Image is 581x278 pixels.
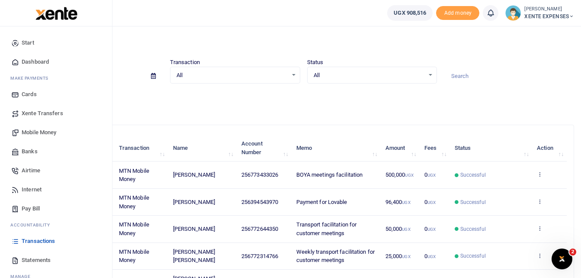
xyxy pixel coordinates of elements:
span: 256772314766 [241,253,278,259]
span: [PERSON_NAME] [173,199,215,205]
span: Add money [436,6,479,20]
img: logo-large [35,7,77,20]
th: Status: activate to sort column ascending [449,135,532,162]
span: [PERSON_NAME] [173,171,215,178]
span: 500,000 [385,171,414,178]
img: profile-user [505,5,521,21]
span: MTN Mobile Money [119,249,149,264]
span: [PERSON_NAME] [173,226,215,232]
a: Add money [436,9,479,16]
span: Successful [460,252,486,260]
span: 0 [424,199,436,205]
a: Cards [7,85,105,104]
small: UGX [402,254,410,259]
input: Search [444,69,574,84]
small: UGX [427,227,436,232]
span: Successful [460,171,486,179]
span: All [314,71,425,80]
span: Successful [460,225,486,233]
span: 0 [424,226,436,232]
th: Fees: activate to sort column ascending [420,135,450,162]
span: [PERSON_NAME] [PERSON_NAME] [173,249,215,264]
span: Banks [22,147,38,156]
span: ake Payments [15,75,48,81]
li: Wallet ballance [384,5,436,21]
small: UGX [405,173,413,178]
a: Xente Transfers [7,104,105,123]
th: Name: activate to sort column ascending [168,135,236,162]
span: Statements [22,256,51,265]
p: Download [33,94,574,103]
a: Banks [7,142,105,161]
span: MTN Mobile Money [119,168,149,183]
span: 25,000 [385,253,411,259]
span: countability [17,222,50,228]
th: Account Number: activate to sort column ascending [237,135,292,162]
span: 96,400 [385,199,411,205]
span: Internet [22,185,42,194]
th: Memo: activate to sort column ascending [292,135,381,162]
th: Transaction: activate to sort column ascending [114,135,168,162]
span: Transactions [22,237,55,246]
span: 256773433026 [241,171,278,178]
span: UGX 908,516 [394,9,426,17]
span: Xente Transfers [22,109,63,118]
span: 50,000 [385,226,411,232]
iframe: Intercom live chat [552,249,572,269]
li: M [7,71,105,85]
span: Successful [460,198,486,206]
small: UGX [427,254,436,259]
span: Payment for Lovable [296,199,347,205]
span: 0 [424,253,436,259]
span: 2 [569,249,576,255]
th: Amount: activate to sort column ascending [381,135,420,162]
a: Start [7,33,105,52]
span: 256772644350 [241,226,278,232]
span: MTN Mobile Money [119,221,149,236]
span: Cards [22,90,37,99]
a: Airtime [7,161,105,180]
span: Weekly transport facilitation for customer meetings [296,249,375,264]
small: UGX [427,200,436,205]
small: UGX [427,173,436,178]
span: MTN Mobile Money [119,194,149,210]
a: UGX 908,516 [387,5,433,21]
a: profile-user [PERSON_NAME] XENTE EXPENSES [505,5,574,21]
span: Mobile Money [22,128,56,137]
span: 256394543970 [241,199,278,205]
a: Pay Bill [7,199,105,218]
h4: Transactions [33,37,574,47]
span: Start [22,39,34,47]
span: Pay Bill [22,204,40,213]
span: XENTE EXPENSES [524,13,574,20]
span: BOYA meetings facilitation [296,171,363,178]
span: 0 [424,171,436,178]
span: All [177,71,288,80]
a: Transactions [7,232,105,251]
small: [PERSON_NAME] [524,6,574,13]
a: Dashboard [7,52,105,71]
label: Status [307,58,324,67]
a: Statements [7,251,105,270]
a: Internet [7,180,105,199]
li: Toup your wallet [436,6,479,20]
th: Action: activate to sort column ascending [532,135,567,162]
span: Transport facilitation for customer meetings [296,221,357,236]
a: logo-small logo-large logo-large [35,10,77,16]
li: Ac [7,218,105,232]
a: Mobile Money [7,123,105,142]
span: Airtime [22,166,40,175]
label: Transaction [170,58,200,67]
small: UGX [402,227,410,232]
small: UGX [402,200,410,205]
span: Dashboard [22,58,49,66]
